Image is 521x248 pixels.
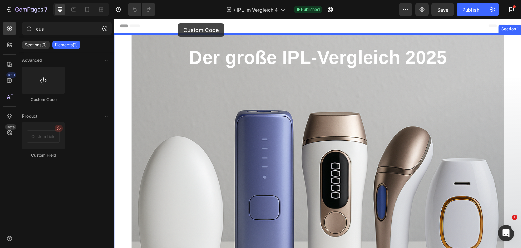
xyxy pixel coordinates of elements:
[101,111,112,122] span: Toggle open
[234,6,235,13] span: /
[101,55,112,66] span: Toggle open
[55,42,78,48] p: Elements(2)
[114,19,521,248] iframe: Design area
[44,5,47,14] p: 7
[22,152,65,158] div: Custom Field
[128,3,155,16] div: Undo/Redo
[437,7,448,13] span: Save
[22,22,112,35] input: Search Sections & Elements
[25,42,47,48] p: Sections(0)
[431,3,454,16] button: Save
[3,3,51,16] button: 7
[5,124,16,130] div: Beta
[512,215,517,220] span: 1
[462,6,479,13] div: Publish
[457,3,485,16] button: Publish
[22,57,42,64] span: Advanced
[498,225,514,241] iframe: Intercom live chat
[22,113,37,119] span: Product
[301,6,320,13] span: Published
[22,96,65,103] div: Custom Code
[237,6,278,13] span: IPL im Vergleich 4
[6,72,16,78] div: 450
